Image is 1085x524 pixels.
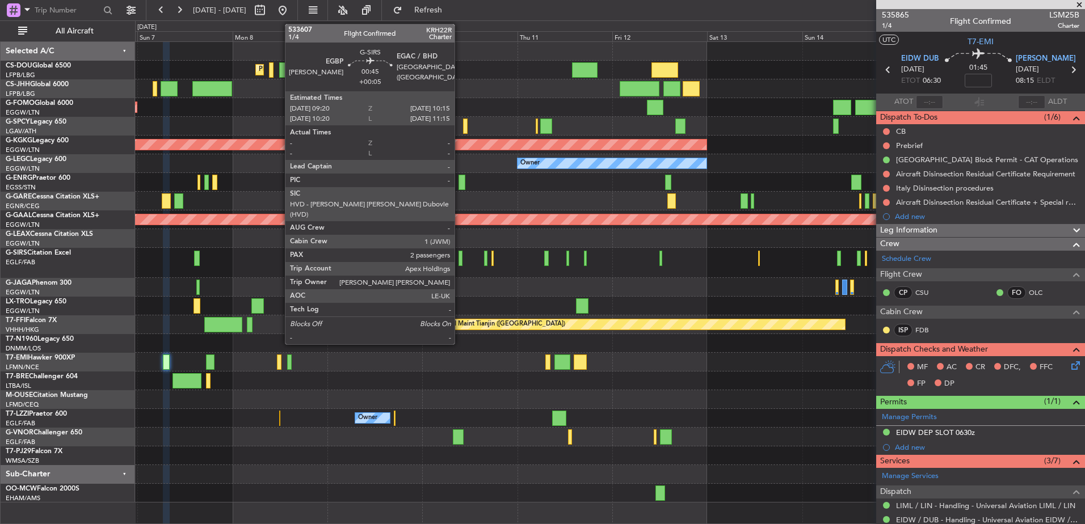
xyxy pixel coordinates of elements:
span: DP [944,378,954,390]
div: Planned Maint Dusseldorf [370,297,444,314]
div: Tue 9 [327,31,422,41]
a: EGNR/CEG [6,202,40,210]
a: CS-DOUGlobal 6500 [6,62,71,69]
span: All Aircraft [30,27,120,35]
a: EGGW/LTN [6,307,40,315]
span: OO-MCW [6,485,37,492]
div: Sun 14 [802,31,897,41]
span: T7-EMI [6,354,28,361]
span: G-GARE [6,193,32,200]
div: Fri 12 [612,31,707,41]
div: Add new [895,442,1079,452]
div: ISP [894,324,912,336]
a: T7-BREChallenger 604 [6,373,78,380]
span: 01:45 [969,62,987,74]
a: G-FOMOGlobal 6000 [6,100,73,107]
span: T7-EMI [968,36,994,48]
span: G-LEGC [6,156,30,163]
span: Flight Crew [880,268,922,281]
span: MF [917,362,928,373]
a: G-JAGAPhenom 300 [6,280,72,286]
a: G-LEGCLegacy 600 [6,156,66,163]
a: LFMD/CEQ [6,400,39,409]
span: 535865 [882,9,909,21]
span: Cabin Crew [880,306,923,319]
div: Add new [895,212,1079,221]
span: T7-N1960 [6,336,37,343]
a: LTBA/ISL [6,382,31,390]
span: FP [917,378,926,390]
a: DNMM/LOS [6,344,41,353]
a: G-LEAXCessna Citation XLS [6,231,93,238]
a: Manage Permits [882,412,937,423]
a: T7-N1960Legacy 650 [6,336,74,343]
a: G-KGKGLegacy 600 [6,137,69,144]
span: Charter [1049,21,1079,31]
div: Aircraft Disinsection Residual Certificate Requirement [896,169,1075,179]
div: Flight Confirmed [950,15,1011,27]
span: 1/4 [882,21,909,31]
div: FO [1007,286,1026,299]
input: --:-- [916,95,943,109]
span: G-ENRG [6,175,32,181]
div: [GEOGRAPHIC_DATA] Block Permit - CAT Operations [896,155,1078,164]
a: G-GARECessna Citation XLS+ [6,193,99,200]
a: OLC [1029,288,1054,298]
a: FDB [915,325,941,335]
div: Aircraft Disinsection Residual Certificate + Special request [896,197,1079,207]
span: 08:15 [1016,75,1034,87]
button: UTC [879,35,899,45]
a: Manage Services [882,471,939,482]
a: VHHH/HKG [6,326,39,334]
a: T7-PJ29Falcon 7X [6,448,62,455]
span: LX-TRO [6,298,30,305]
span: Permits [880,396,907,409]
a: LFPB/LBG [6,90,35,98]
span: (1/1) [1044,395,1061,407]
span: G-SPCY [6,119,30,125]
span: G-VNOR [6,429,33,436]
span: Leg Information [880,224,937,237]
a: EGGW/LTN [6,108,40,117]
span: [DATE] [901,64,924,75]
a: G-GAALCessna Citation XLS+ [6,212,99,219]
span: Services [880,455,910,468]
span: ELDT [1037,75,1055,87]
span: G-KGKG [6,137,32,144]
a: G-ENRGPraetor 600 [6,175,70,181]
button: All Aircraft [12,22,123,40]
a: G-SIRSCitation Excel [6,250,71,256]
span: Crew [880,238,899,251]
a: EGGW/LTN [6,288,40,297]
a: LFMN/NCE [6,363,39,371]
a: EGGW/LTN [6,146,40,154]
span: T7-BRE [6,373,29,380]
span: [DATE] - [DATE] [193,5,246,15]
a: EGGW/LTN [6,221,40,229]
span: (1/6) [1044,111,1061,123]
span: T7-PJ29 [6,448,31,455]
a: EGGW/LTN [6,164,40,173]
div: EIDW DEP SLOT 0630z [896,428,975,437]
a: OO-MCWFalcon 2000S [6,485,79,492]
span: G-GAAL [6,212,32,219]
a: LFPB/LBG [6,71,35,79]
a: G-VNORChallenger 650 [6,429,82,436]
span: CS-DOU [6,62,32,69]
div: Planned Maint Tianjin ([GEOGRAPHIC_DATA]) [433,316,565,333]
span: [DATE] [1016,64,1039,75]
a: G-SPCYLegacy 650 [6,119,66,125]
span: M-OUSE [6,392,33,399]
div: Owner [358,409,377,426]
div: Italy Disinsection procedures [896,183,994,193]
span: (3/7) [1044,455,1061,467]
div: Wed 10 [422,31,517,41]
span: Dispatch Checks and Weather [880,343,988,356]
a: EHAM/AMS [6,494,40,502]
a: LGAV/ATH [6,127,36,136]
span: Dispatch To-Dos [880,111,937,124]
a: LX-TROLegacy 650 [6,298,66,305]
a: EGLF/FAB [6,419,35,428]
a: EGLF/FAB [6,258,35,267]
span: 06:30 [923,75,941,87]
